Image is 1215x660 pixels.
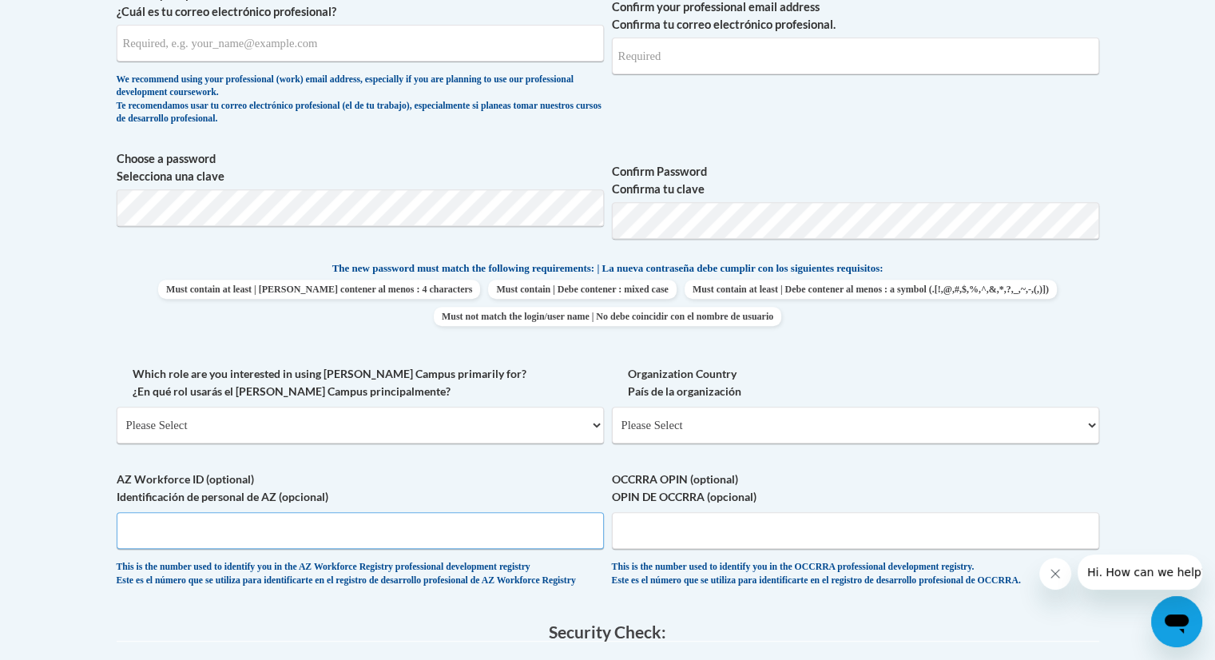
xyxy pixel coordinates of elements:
[117,561,604,587] div: This is the number used to identify you in the AZ Workforce Registry professional development reg...
[158,280,480,299] span: Must contain at least | [PERSON_NAME] contener al menos : 4 characters
[488,280,676,299] span: Must contain | Debe contener : mixed case
[117,471,604,506] label: AZ Workforce ID (optional) Identificación de personal de AZ (opcional)
[612,561,1099,587] div: This is the number used to identify you in the OCCRRA professional development registry. Este es ...
[117,25,604,62] input: Metadata input
[612,38,1099,74] input: Required
[612,365,1099,400] label: Organization Country País de la organización
[117,74,604,126] div: We recommend using your professional (work) email address, especially if you are planning to use ...
[612,163,1099,198] label: Confirm Password Confirma tu clave
[1151,596,1202,647] iframe: Button to launch messaging window
[10,11,129,24] span: Hi. How can we help?
[434,307,781,326] span: Must not match the login/user name | No debe coincidir con el nombre de usuario
[1039,558,1071,590] iframe: Close message
[549,622,666,642] span: Security Check:
[1078,555,1202,590] iframe: Message from company
[332,261,883,276] span: The new password must match the following requirements: | La nueva contraseña debe cumplir con lo...
[117,150,604,185] label: Choose a password Selecciona una clave
[685,280,1057,299] span: Must contain at least | Debe contener al menos : a symbol (.[!,@,#,$,%,^,&,*,?,_,~,-,(,)])
[612,471,1099,506] label: OCCRRA OPIN (optional) OPIN DE OCCRRA (opcional)
[117,365,604,400] label: Which role are you interested in using [PERSON_NAME] Campus primarily for? ¿En qué rol usarás el ...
